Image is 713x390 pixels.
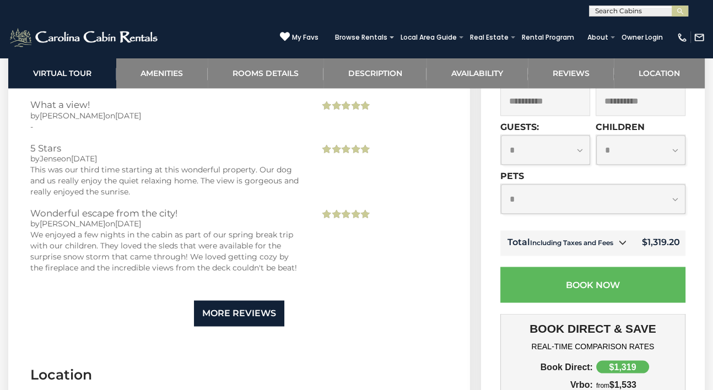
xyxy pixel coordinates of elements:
a: Amenities [116,58,208,88]
a: Location [614,58,705,88]
td: Total [500,230,635,256]
img: phone-regular-white.png [677,32,688,43]
a: Description [323,58,427,88]
div: by on [30,110,303,121]
span: [DATE] [115,110,141,120]
span: [DATE] [115,218,141,228]
div: Book Direct: [509,362,593,372]
a: Local Area Guide [395,30,462,45]
a: Rooms Details [208,58,323,88]
span: My Favs [292,32,318,42]
div: $1,319 [596,360,649,373]
h3: 5 Stars [30,143,303,153]
span: [DATE] [71,153,97,163]
h3: Wonderful escape from the city! [30,208,303,218]
a: About [582,30,614,45]
div: Vrbo: [509,380,593,389]
div: This was our third time starting at this wonderful property. Our dog and us really enjoy the quie... [30,164,303,197]
img: White-1-2.png [8,26,161,48]
span: [PERSON_NAME] [40,110,105,120]
label: Guests: [500,121,539,132]
a: Reviews [528,58,614,88]
a: Real Estate [464,30,514,45]
div: by on [30,218,303,229]
a: Availability [426,58,528,88]
h3: Location [30,365,448,384]
a: More Reviews [194,300,284,326]
span: from [596,381,609,389]
span: Jense [40,153,61,163]
h4: REAL-TIME COMPARISON RATES [509,342,677,350]
td: $1,319.20 [635,230,685,256]
a: Rental Program [516,30,580,45]
label: Children [596,121,645,132]
a: Virtual Tour [8,58,116,88]
h3: BOOK DIRECT & SAVE [509,322,677,335]
img: mail-regular-white.png [694,32,705,43]
div: - [30,121,303,132]
div: by on [30,153,303,164]
div: We enjoyed a few nights in the cabin as part of our spring break trip with our children. They lov... [30,229,303,273]
a: Browse Rentals [330,30,393,45]
button: Book Now [500,267,685,302]
span: [PERSON_NAME] [40,218,105,228]
a: Owner Login [616,30,668,45]
h3: What a view! [30,99,303,109]
div: $1,533 [593,380,677,389]
label: Pets [500,170,524,181]
a: My Favs [280,31,318,43]
small: Including Taxes and Fees [530,238,613,246]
